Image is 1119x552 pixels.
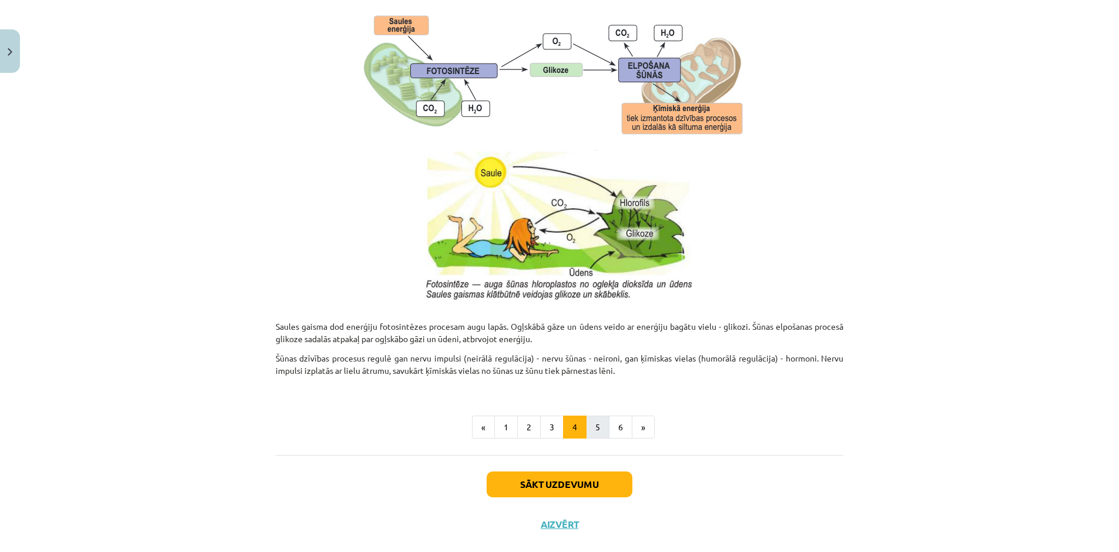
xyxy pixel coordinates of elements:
p: Saules gaisma dod enerģiju fotosintēzes procesam augu lapās. Ogļskābā gāze un ūdens veido ar ener... [276,308,843,345]
button: 3 [540,416,564,439]
button: Sākt uzdevumu [487,471,632,497]
button: 5 [586,416,609,439]
button: 2 [517,416,541,439]
p: Šūnas dzīvības procesus regulē gan nervu impulsi (neirālā regulācija) - nervu šūnas - neironi, ga... [276,352,843,389]
button: » [632,416,655,439]
button: « [472,416,495,439]
button: 1 [494,416,518,439]
button: Aizvērt [537,518,582,530]
button: 4 [563,416,587,439]
img: icon-close-lesson-0947bae3869378f0d4975bcd49f059093ad1ed9edebbc8119c70593378902aed.svg [8,48,12,56]
nav: Page navigation example [276,416,843,439]
button: 6 [609,416,632,439]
